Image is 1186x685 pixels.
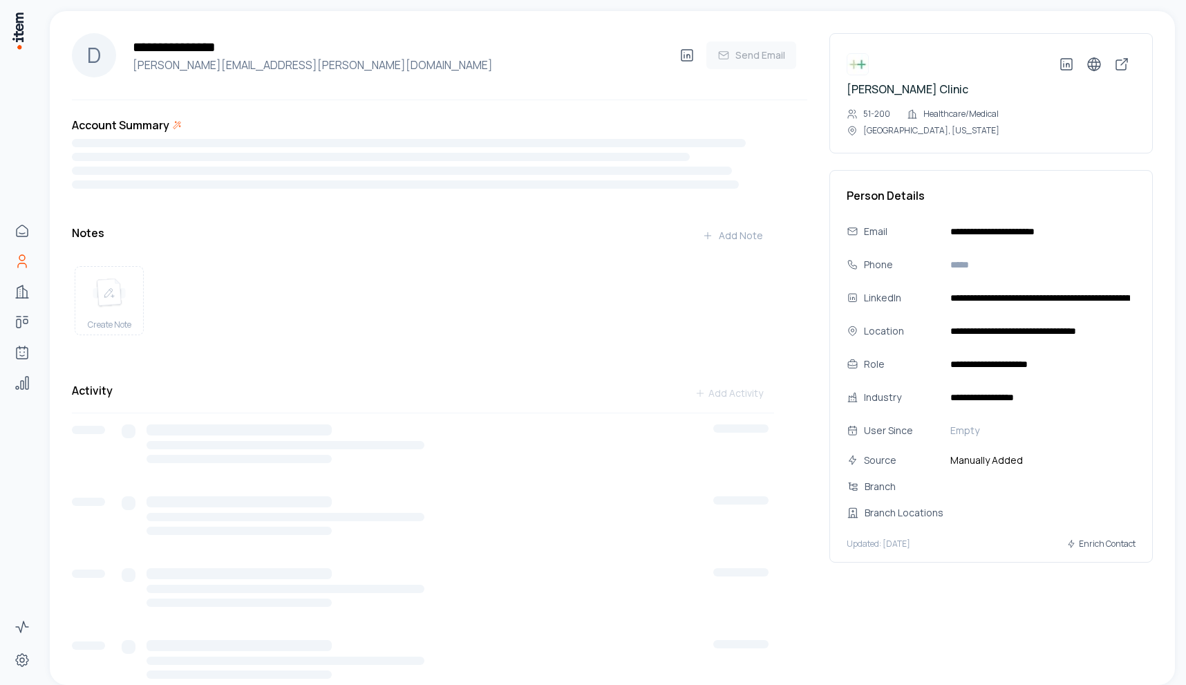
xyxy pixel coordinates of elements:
[72,225,104,241] h3: Notes
[72,33,116,77] div: D
[8,613,36,641] a: Activity
[864,290,939,306] div: LinkedIn
[864,453,939,468] div: Source
[8,646,36,674] a: Settings
[8,369,36,397] a: Analytics
[8,217,36,245] a: Home
[923,109,999,120] p: Healthcare/Medical
[847,53,869,75] img: Perlman Clinic
[847,538,910,550] p: Updated: [DATE]
[8,247,36,275] a: People
[8,339,36,366] a: Agents
[8,308,36,336] a: Deals
[72,117,169,133] h3: Account Summary
[88,319,131,330] span: Create Note
[847,187,1136,204] h3: Person Details
[950,424,979,438] span: Empty
[863,125,999,136] p: [GEOGRAPHIC_DATA], [US_STATE]
[945,453,1136,468] span: Manually Added
[8,278,36,306] a: Companies
[1066,532,1136,556] button: Enrich Contact
[11,11,25,50] img: Item Brain Logo
[865,505,953,520] div: Branch Locations
[72,382,113,399] h3: Activity
[75,266,144,335] button: create noteCreate Note
[863,109,890,120] p: 51-200
[127,57,673,73] h4: [PERSON_NAME][EMAIL_ADDRESS][PERSON_NAME][DOMAIN_NAME]
[847,82,968,97] a: [PERSON_NAME] Clinic
[945,420,1136,442] button: Empty
[864,357,939,372] div: Role
[93,278,126,308] img: create note
[702,229,763,243] div: Add Note
[691,222,774,250] button: Add Note
[864,423,939,438] div: User Since
[864,224,939,239] div: Email
[864,257,939,272] div: Phone
[865,479,953,494] div: Branch
[864,390,939,405] div: Industry
[864,323,939,339] div: Location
